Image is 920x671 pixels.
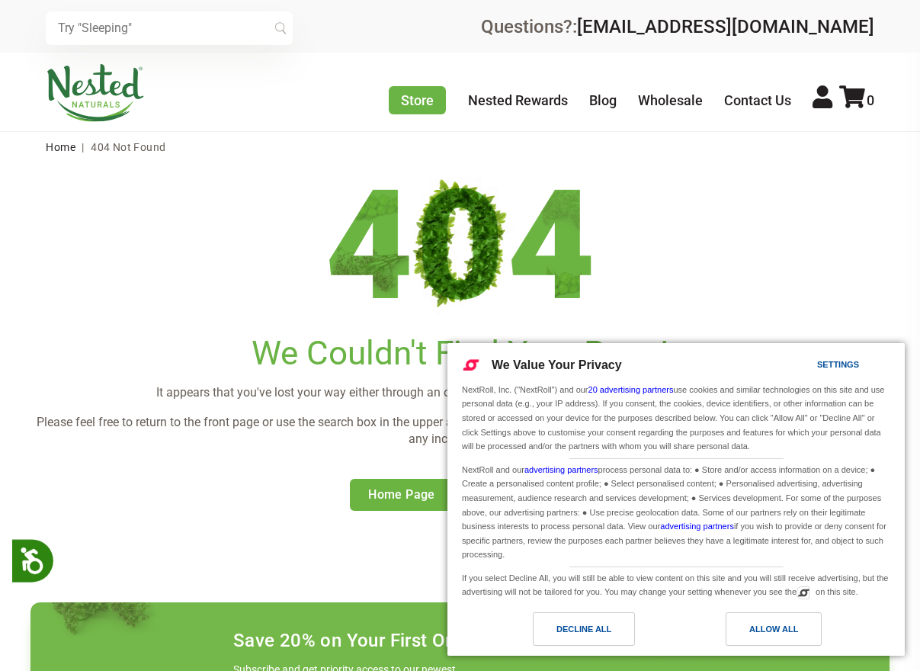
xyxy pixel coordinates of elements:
[91,141,165,153] span: 404 Not Found
[78,141,88,153] span: |
[46,64,145,122] img: Nested Naturals
[749,621,798,637] div: Allow All
[556,621,611,637] div: Decline All
[577,16,874,37] a: [EMAIL_ADDRESS][DOMAIN_NAME]
[30,414,890,448] p: Please feel free to return to the front page or use the search box in the upper area of the page ...
[790,352,827,380] a: Settings
[457,612,676,653] a: Decline All
[30,334,890,373] h1: We Couldn't Find Your Page!
[588,385,674,394] a: 20 advertising partners
[589,92,617,108] a: Blog
[492,358,622,371] span: We Value Your Privacy
[459,459,893,563] div: NextRoll and our process personal data to: ● Store and/or access information on a device; ● Creat...
[459,381,893,455] div: NextRoll, Inc. ("NextRoll") and our use cookies and similar technologies on this site and use per...
[459,567,893,601] div: If you select Decline All, you will still be able to view content on this site and you will still...
[329,175,591,318] img: 404.png
[481,18,874,36] div: Questions?:
[524,465,598,474] a: advertising partners
[389,86,446,114] a: Store
[817,356,859,373] div: Settings
[676,612,896,653] a: Allow All
[30,384,890,401] p: It appears that you've lost your way either through an outdated link or a typo on the page you we...
[46,141,75,153] a: Home
[46,11,293,45] input: Try "Sleeping"
[724,92,791,108] a: Contact Us
[867,92,874,108] span: 0
[660,522,734,531] a: advertising partners
[839,92,874,108] a: 0
[468,92,568,108] a: Nested Rewards
[350,479,454,511] a: Home Page
[233,630,485,651] h4: Save 20% on Your First Order!
[46,132,874,162] nav: breadcrumbs
[638,92,703,108] a: Wholesale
